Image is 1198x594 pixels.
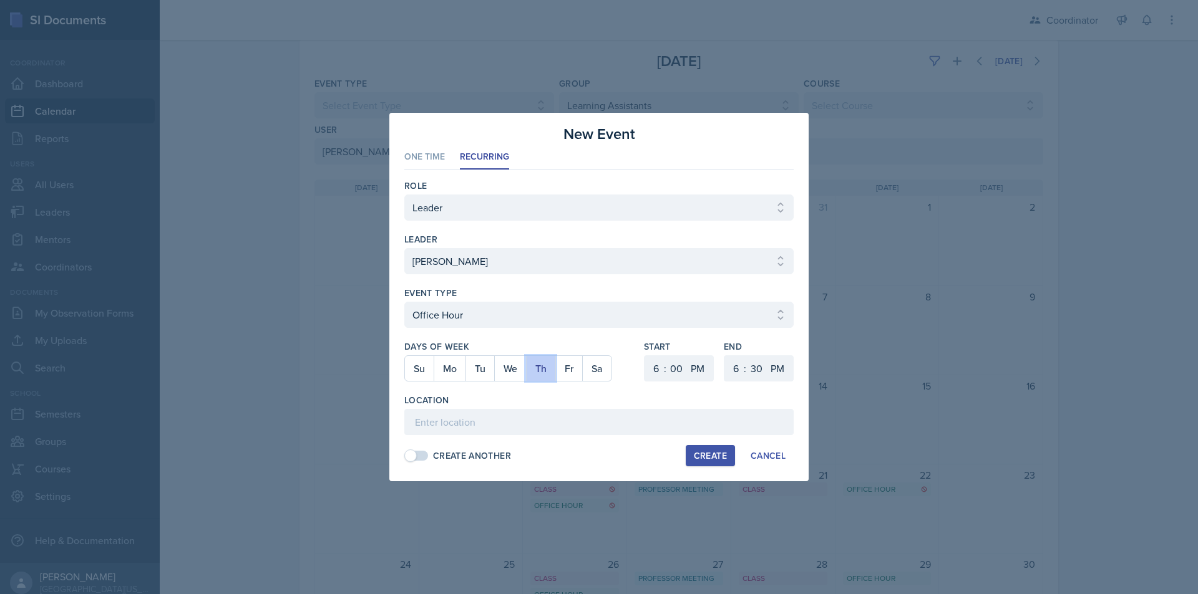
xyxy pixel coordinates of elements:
[644,340,714,353] label: Start
[494,356,526,381] button: We
[404,409,794,435] input: Enter location
[686,445,735,466] button: Create
[405,356,434,381] button: Su
[744,361,746,376] div: :
[433,449,511,462] div: Create Another
[460,145,509,170] li: Recurring
[555,356,582,381] button: Fr
[751,451,786,461] div: Cancel
[404,145,445,170] li: One Time
[694,451,727,461] div: Create
[404,287,457,299] label: Event Type
[526,356,555,381] button: Th
[743,445,794,466] button: Cancel
[563,123,635,145] h3: New Event
[664,361,666,376] div: :
[404,180,427,192] label: Role
[404,340,634,353] label: Days of Week
[434,356,465,381] button: Mo
[724,340,794,353] label: End
[465,356,494,381] button: Tu
[404,233,437,246] label: leader
[404,394,449,406] label: Location
[582,356,611,381] button: Sa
